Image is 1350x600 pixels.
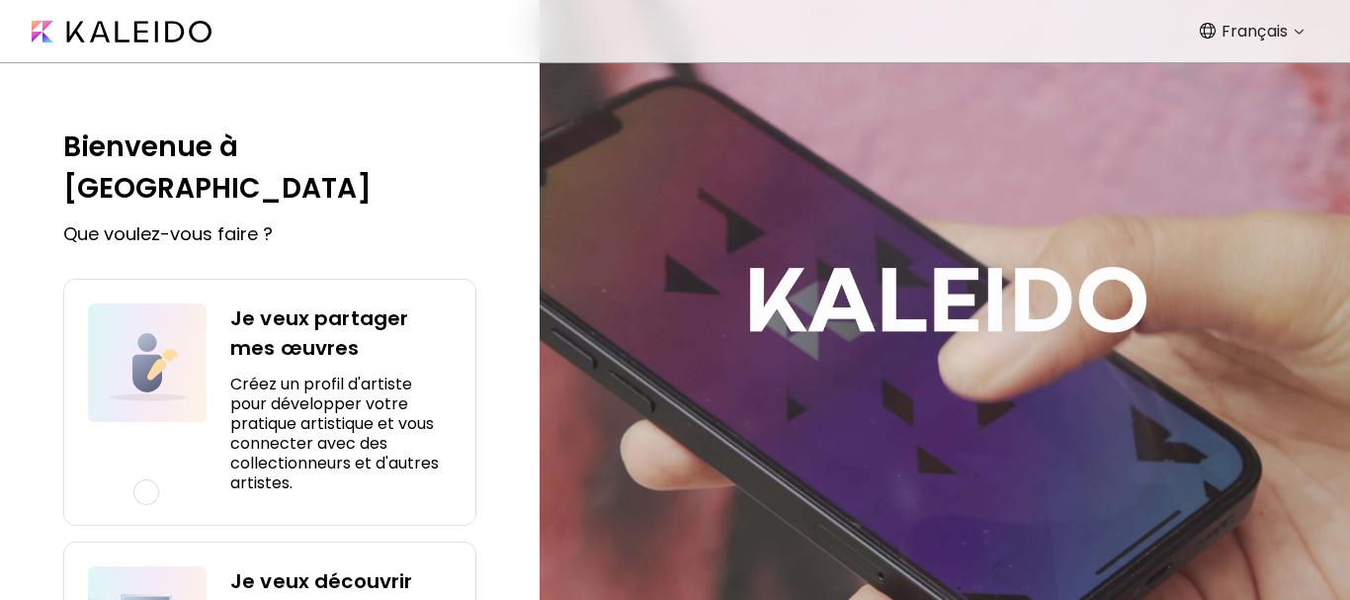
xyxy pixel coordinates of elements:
img: Language [1200,23,1216,39]
img: Kaleido [32,21,211,43]
h4: Je veux partager mes œuvres [230,303,452,363]
h5: Que voulez-vous faire ? [63,221,273,247]
h5: Créez un profil d'artiste pour développer votre pratique artistique et vous connecter avec des co... [230,375,452,493]
div: Français [1206,16,1311,47]
h5: Bienvenue à [GEOGRAPHIC_DATA] [63,127,476,210]
img: illustration [88,303,207,422]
